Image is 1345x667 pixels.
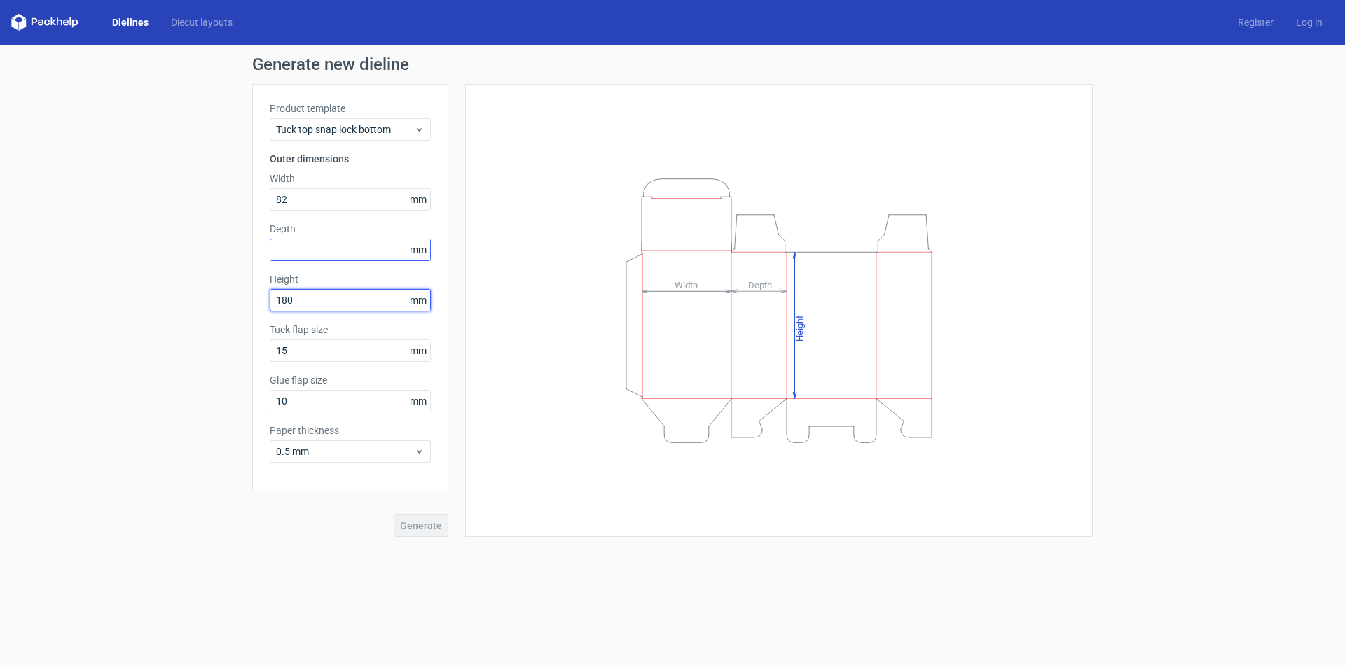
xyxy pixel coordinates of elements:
[160,15,244,29] a: Diecut layouts
[270,323,431,337] label: Tuck flap size
[270,171,431,185] label: Width
[101,15,160,29] a: Dielines
[675,279,698,290] tspan: Width
[1227,15,1285,29] a: Register
[270,152,431,166] h3: Outer dimensions
[406,189,430,210] span: mm
[406,391,430,412] span: mm
[276,444,414,458] span: 0.5 mm
[748,279,772,290] tspan: Depth
[406,239,430,260] span: mm
[252,56,1093,73] h1: Generate new dieline
[270,373,431,387] label: Glue flap size
[276,122,414,136] span: Tuck top snap lock bottom
[270,423,431,437] label: Paper thickness
[1285,15,1334,29] a: Log in
[270,272,431,286] label: Height
[270,101,431,115] label: Product template
[794,315,805,341] tspan: Height
[406,340,430,361] span: mm
[270,222,431,236] label: Depth
[406,290,430,311] span: mm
